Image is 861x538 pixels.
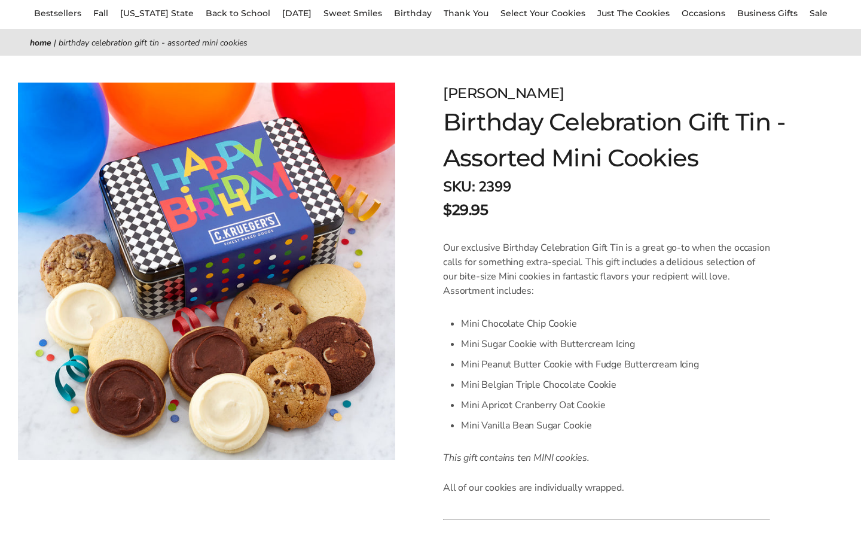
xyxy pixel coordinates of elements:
[443,451,590,464] em: This gift contains ten MINI cookies.
[443,104,801,176] h1: Birthday Celebration Gift Tin - Assorted Mini Cookies
[461,395,770,415] li: Mini Apricot Cranberry Oat Cookie
[461,354,770,375] li: Mini Peanut Butter Cookie with Fudge Buttercream Icing
[206,8,270,19] a: Back to School
[394,8,432,19] a: Birthday
[30,36,831,50] nav: breadcrumbs
[461,375,770,395] li: Mini Belgian Triple Chocolate Cookie
[810,8,828,19] a: Sale
[461,314,770,334] li: Mini Chocolate Chip Cookie
[18,83,395,460] img: Birthday Celebration Gift Tin - Assorted Mini Cookies
[120,8,194,19] a: [US_STATE] State
[282,8,312,19] a: [DATE]
[443,481,770,495] p: All of our cookies are individually wrapped.
[54,37,56,48] span: |
[443,83,801,104] div: [PERSON_NAME]
[443,241,770,298] p: Our exclusive Birthday Celebration Gift Tin is a great go-to when the occasion calls for somethin...
[93,8,108,19] a: Fall
[443,177,475,196] strong: SKU:
[59,37,248,48] span: Birthday Celebration Gift Tin - Assorted Mini Cookies
[30,37,51,48] a: Home
[597,8,670,19] a: Just The Cookies
[461,415,770,436] li: Mini Vanilla Bean Sugar Cookie
[444,8,488,19] a: Thank You
[478,177,511,196] span: 2399
[34,8,81,19] a: Bestsellers
[443,199,488,221] span: $29.95
[323,8,382,19] a: Sweet Smiles
[737,8,798,19] a: Business Gifts
[500,8,585,19] a: Select Your Cookies
[461,334,770,354] li: Mini Sugar Cookie with Buttercream Icing
[682,8,725,19] a: Occasions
